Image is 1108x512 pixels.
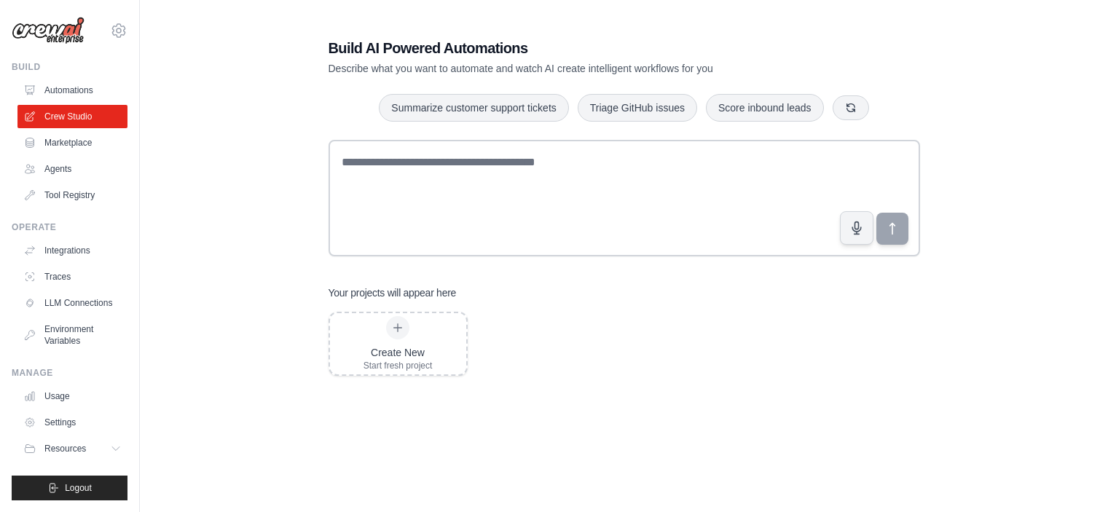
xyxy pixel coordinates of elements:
[17,79,127,102] a: Automations
[17,157,127,181] a: Agents
[17,318,127,353] a: Environment Variables
[706,94,824,122] button: Score inbound leads
[17,411,127,434] a: Settings
[12,476,127,500] button: Logout
[17,131,127,154] a: Marketplace
[17,265,127,288] a: Traces
[12,17,85,44] img: Logo
[379,94,568,122] button: Summarize customer support tickets
[17,291,127,315] a: LLM Connections
[17,105,127,128] a: Crew Studio
[17,385,127,408] a: Usage
[12,221,127,233] div: Operate
[840,211,873,245] button: Click to speak your automation idea
[12,61,127,73] div: Build
[329,38,818,58] h1: Build AI Powered Automations
[17,239,127,262] a: Integrations
[65,482,92,494] span: Logout
[17,437,127,460] button: Resources
[44,443,86,454] span: Resources
[578,94,697,122] button: Triage GitHub issues
[17,184,127,207] a: Tool Registry
[364,345,433,360] div: Create New
[364,360,433,371] div: Start fresh project
[329,61,818,76] p: Describe what you want to automate and watch AI create intelligent workflows for you
[833,95,869,120] button: Get new suggestions
[12,367,127,379] div: Manage
[329,285,457,300] h3: Your projects will appear here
